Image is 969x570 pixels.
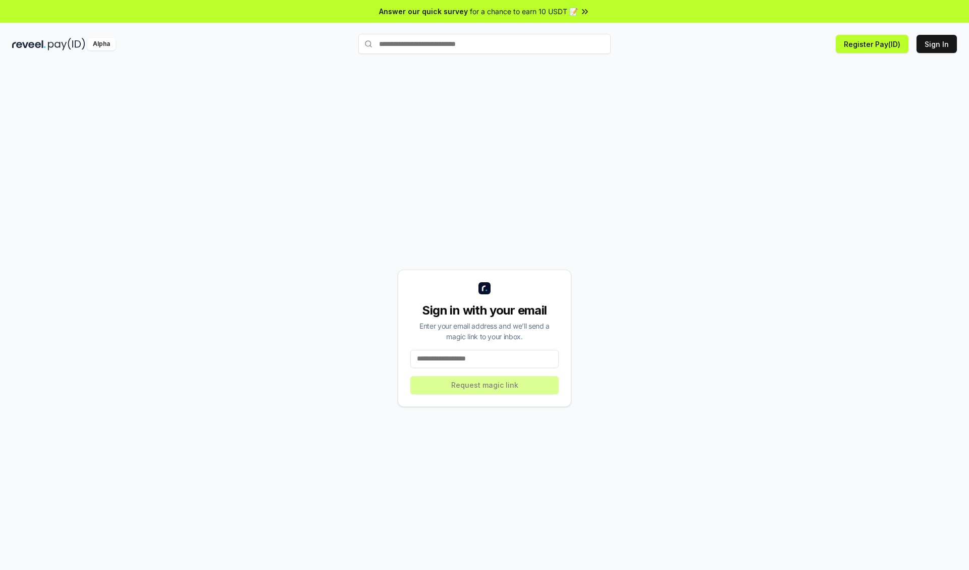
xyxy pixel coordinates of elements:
span: Answer our quick survey [379,6,468,17]
img: pay_id [48,38,85,50]
span: for a chance to earn 10 USDT 📝 [470,6,578,17]
button: Sign In [917,35,957,53]
div: Enter your email address and we’ll send a magic link to your inbox. [410,321,559,342]
button: Register Pay(ID) [836,35,908,53]
img: logo_small [478,282,491,294]
div: Alpha [87,38,116,50]
img: reveel_dark [12,38,46,50]
div: Sign in with your email [410,302,559,319]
